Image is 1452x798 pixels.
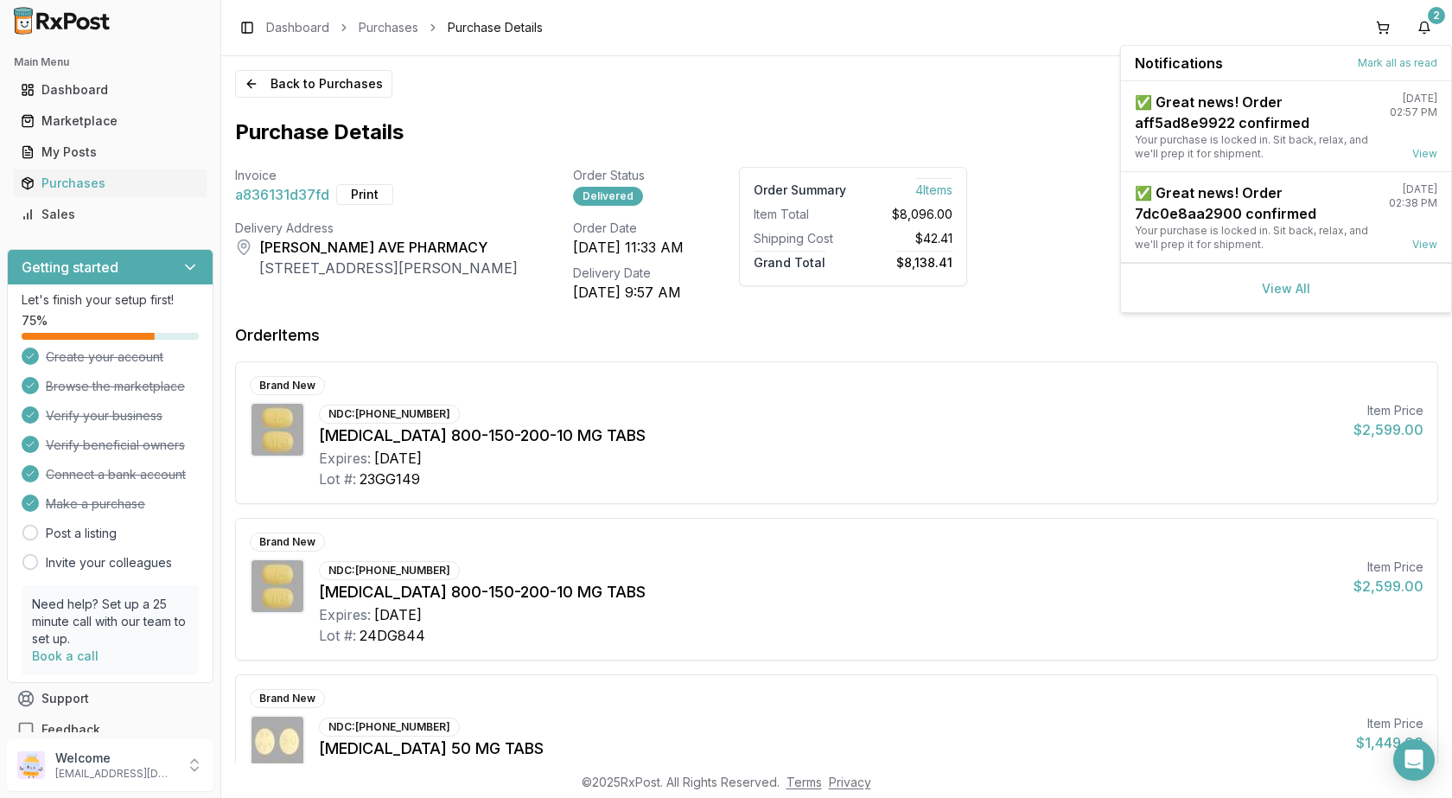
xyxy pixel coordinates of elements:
[14,137,207,168] a: My Posts
[573,237,684,258] div: [DATE] 11:33 AM
[1356,715,1423,732] div: Item Price
[1135,133,1376,161] div: Your purchase is locked in. Sit back, relax, and we'll prep it for shipment.
[46,525,117,542] a: Post a listing
[235,184,329,205] span: a836131d37fd
[22,312,48,329] span: 75 %
[21,144,200,161] div: My Posts
[17,751,45,779] img: User avatar
[235,70,392,98] button: Back to Purchases
[1353,559,1423,576] div: Item Price
[7,76,213,104] button: Dashboard
[319,604,371,625] div: Expires:
[1262,281,1310,296] a: View All
[21,81,200,99] div: Dashboard
[319,424,1340,448] div: [MEDICAL_DATA] 800-150-200-10 MG TABS
[319,718,460,737] div: NDC: [PHONE_NUMBER]
[1393,739,1435,781] div: Open Intercom Messenger
[860,230,952,247] div: $42.41
[374,761,422,782] div: [DATE]
[259,237,518,258] div: [PERSON_NAME] AVE PHARMACY
[235,323,320,348] div: Order Items
[1428,7,1445,24] div: 2
[46,554,172,571] a: Invite your colleagues
[7,201,213,228] button: Sales
[319,580,1340,604] div: [MEDICAL_DATA] 800-150-200-10 MG TABS
[896,251,952,270] span: $8,138.41
[22,257,118,278] h3: Getting started
[1403,182,1437,196] div: [DATE]
[7,7,118,35] img: RxPost Logo
[55,767,175,781] p: [EMAIL_ADDRESS][DOMAIN_NAME]
[573,187,643,206] div: Delivered
[259,258,518,278] div: [STREET_ADDRESS][PERSON_NAME]
[7,169,213,197] button: Purchases
[573,282,684,303] div: [DATE] 9:57 AM
[1412,147,1437,161] a: View
[1412,238,1437,252] a: View
[250,376,325,395] div: Brand New
[46,348,163,366] span: Create your account
[14,74,207,105] a: Dashboard
[360,469,420,489] div: 23GG149
[46,466,186,483] span: Connect a bank account
[754,230,846,247] div: Shipping Cost
[266,19,543,36] nav: breadcrumb
[14,105,207,137] a: Marketplace
[319,405,460,424] div: NDC: [PHONE_NUMBER]
[359,19,418,36] a: Purchases
[1135,92,1376,133] div: ✅ Great news! Order aff5ad8e9922 confirmed
[1353,402,1423,419] div: Item Price
[573,167,684,184] div: Order Status
[1135,224,1375,252] div: Your purchase is locked in. Sit back, relax, and we'll prep it for shipment.
[754,251,825,270] span: Grand Total
[319,448,371,469] div: Expires:
[7,107,213,135] button: Marketplace
[235,220,518,237] div: Delivery Address
[46,495,145,513] span: Make a purchase
[46,437,185,454] span: Verify beneficial owners
[235,118,1438,146] h1: Purchase Details
[374,448,422,469] div: [DATE]
[55,750,175,767] p: Welcome
[860,206,952,223] div: $8,096.00
[1403,92,1437,105] div: [DATE]
[266,19,329,36] a: Dashboard
[7,138,213,166] button: My Posts
[448,19,543,36] span: Purchase Details
[252,560,303,612] img: Symtuza 800-150-200-10 MG TABS
[336,184,393,205] button: Print
[319,561,460,580] div: NDC: [PHONE_NUMBER]
[786,775,822,789] a: Terms
[14,199,207,230] a: Sales
[32,648,99,663] a: Book a call
[252,404,303,456] img: Symtuza 800-150-200-10 MG TABS
[915,178,952,197] span: 4 Item s
[250,533,325,552] div: Brand New
[754,182,846,199] div: Order Summary
[374,604,422,625] div: [DATE]
[235,167,518,184] div: Invoice
[1135,182,1375,224] div: ✅ Great news! Order 7dc0e8aa2900 confirmed
[754,206,846,223] div: Item Total
[21,175,200,192] div: Purchases
[7,683,213,714] button: Support
[41,721,100,738] span: Feedback
[1135,53,1223,73] span: Notifications
[1358,56,1437,70] button: Mark all as read
[14,168,207,199] a: Purchases
[46,378,185,395] span: Browse the marketplace
[1389,196,1437,210] div: 02:38 PM
[7,714,213,745] button: Feedback
[250,689,325,708] div: Brand New
[319,737,1342,761] div: [MEDICAL_DATA] 50 MG TABS
[1390,105,1437,119] div: 02:57 PM
[14,55,207,69] h2: Main Menu
[1353,576,1423,597] div: $2,599.00
[252,717,303,769] img: Tivicay 50 MG TABS
[1356,732,1423,753] div: $1,449.00
[1411,14,1438,41] button: 2
[573,265,684,282] div: Delivery Date
[46,407,162,425] span: Verify your business
[360,625,425,646] div: 24DG844
[319,469,356,489] div: Lot #:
